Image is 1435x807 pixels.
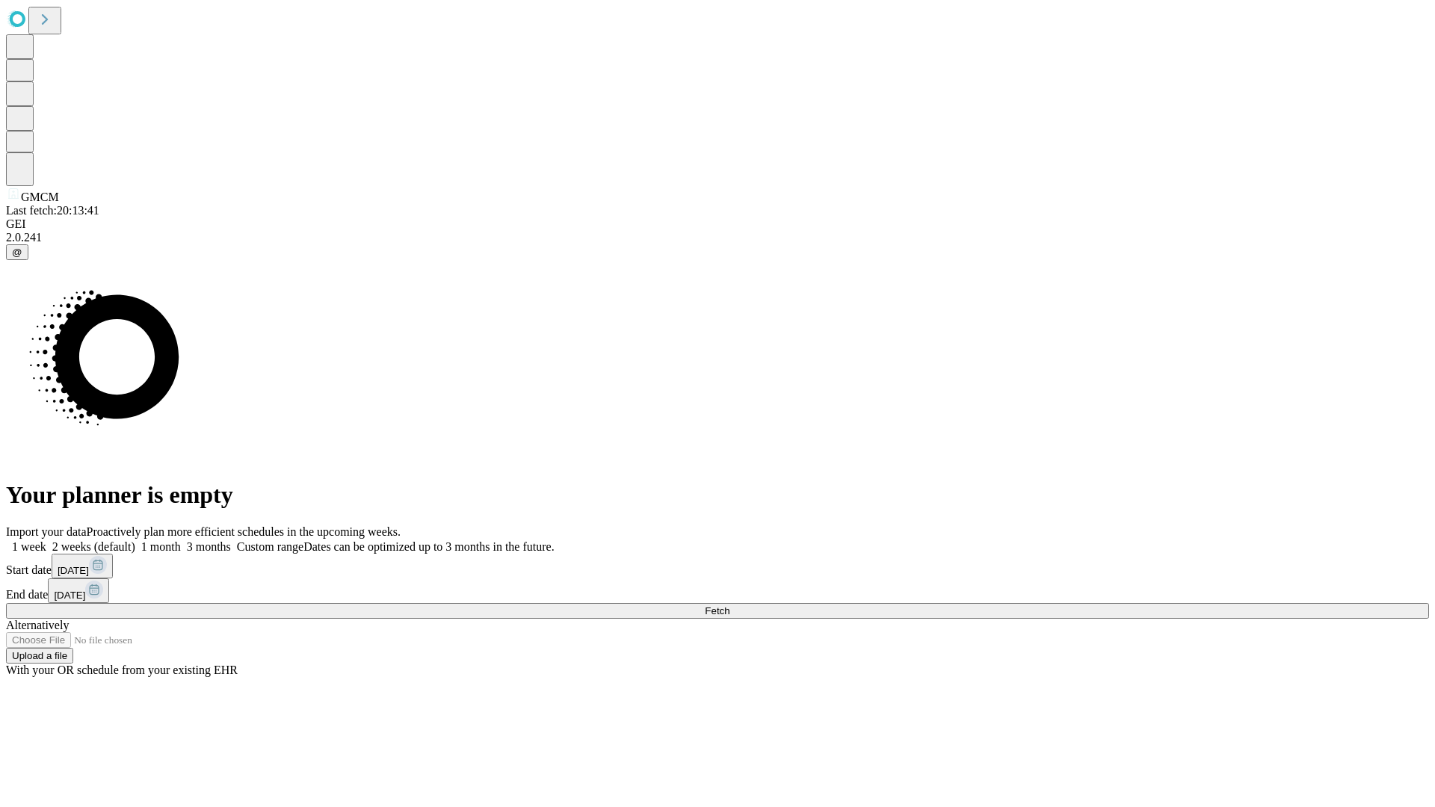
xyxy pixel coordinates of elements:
[303,540,554,553] span: Dates can be optimized up to 3 months in the future.
[12,247,22,258] span: @
[6,554,1429,578] div: Start date
[187,540,231,553] span: 3 months
[6,578,1429,603] div: End date
[54,590,85,601] span: [DATE]
[21,191,59,203] span: GMCM
[6,244,28,260] button: @
[52,554,113,578] button: [DATE]
[52,540,135,553] span: 2 weeks (default)
[141,540,181,553] span: 1 month
[6,648,73,664] button: Upload a file
[237,540,303,553] span: Custom range
[6,204,99,217] span: Last fetch: 20:13:41
[6,664,238,676] span: With your OR schedule from your existing EHR
[12,540,46,553] span: 1 week
[6,619,69,631] span: Alternatively
[48,578,109,603] button: [DATE]
[6,603,1429,619] button: Fetch
[6,217,1429,231] div: GEI
[58,565,89,576] span: [DATE]
[705,605,729,616] span: Fetch
[6,481,1429,509] h1: Your planner is empty
[87,525,401,538] span: Proactively plan more efficient schedules in the upcoming weeks.
[6,525,87,538] span: Import your data
[6,231,1429,244] div: 2.0.241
